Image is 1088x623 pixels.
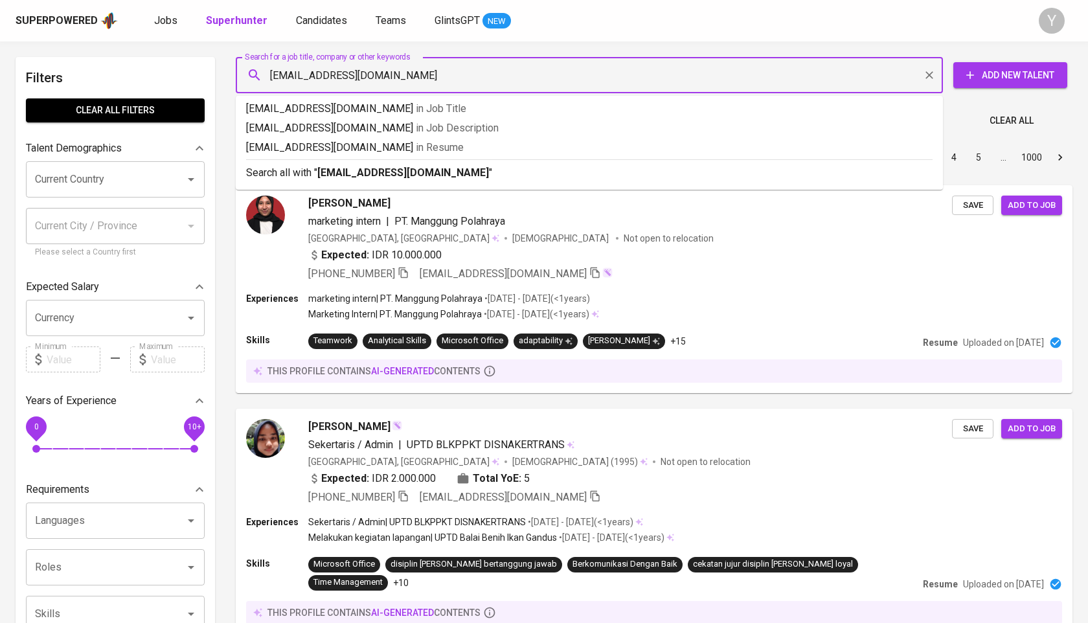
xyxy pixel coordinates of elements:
[154,13,180,29] a: Jobs
[308,419,391,435] span: [PERSON_NAME]
[843,147,1072,168] nav: pagination navigation
[246,419,285,458] img: b23eb5b0d0831036d3d6e498600ef53c.jpg
[512,455,611,468] span: [DEMOGRAPHIC_DATA]
[100,11,118,30] img: app logo
[182,512,200,530] button: Open
[246,165,933,181] p: Search all with " "
[296,13,350,29] a: Candidates
[313,576,383,589] div: Time Management
[151,346,205,372] input: Value
[246,101,933,117] p: [EMAIL_ADDRESS][DOMAIN_NAME]
[308,232,499,245] div: [GEOGRAPHIC_DATA], [GEOGRAPHIC_DATA]
[182,309,200,327] button: Open
[321,247,369,263] b: Expected:
[524,471,530,486] span: 5
[1039,8,1065,34] div: Y
[16,14,98,28] div: Superpowered
[182,170,200,188] button: Open
[386,214,389,229] span: |
[26,477,205,503] div: Requirements
[391,558,557,571] div: disiplin [PERSON_NAME] bertanggung jawab
[572,558,677,571] div: Berkomunikasi Dengan Baik
[392,420,402,431] img: magic_wand.svg
[182,605,200,623] button: Open
[398,437,402,453] span: |
[473,471,521,486] b: Total YoE:
[526,515,633,528] p: • [DATE] - [DATE] ( <1 years )
[407,438,565,451] span: UPTD BLKPPKT DISNAKERTRANS
[26,482,89,497] p: Requirements
[267,606,481,619] p: this profile contains contents
[308,292,482,305] p: marketing intern | PT. Manggung Polahraya
[26,393,117,409] p: Years of Experience
[953,62,1067,88] button: Add New Talent
[670,335,686,348] p: +15
[308,491,395,503] span: [PHONE_NUMBER]
[416,102,466,115] span: in Job Title
[246,120,933,136] p: [EMAIL_ADDRESS][DOMAIN_NAME]
[26,388,205,414] div: Years of Experience
[308,455,499,468] div: [GEOGRAPHIC_DATA], [GEOGRAPHIC_DATA]
[246,515,308,528] p: Experiences
[984,109,1039,133] button: Clear All
[308,471,436,486] div: IDR 2.000.000
[1001,196,1062,216] button: Add to job
[435,14,480,27] span: GlintsGPT
[1008,198,1056,213] span: Add to job
[308,515,526,528] p: Sekertaris / Admin | UPTD BLKPPKT DISNAKERTRANS
[1050,147,1071,168] button: Go to next page
[923,578,958,591] p: Resume
[36,102,194,119] span: Clear All filters
[26,67,205,88] h6: Filters
[512,232,611,245] span: [DEMOGRAPHIC_DATA]
[588,335,660,347] div: [PERSON_NAME]
[308,438,393,451] span: Sekertaris / Admin
[1001,419,1062,439] button: Add to job
[958,422,987,436] span: Save
[435,13,511,29] a: GlintsGPT NEW
[26,98,205,122] button: Clear All filters
[923,336,958,349] p: Resume
[393,576,409,589] p: +10
[246,557,308,570] p: Skills
[313,558,375,571] div: Microsoft Office
[16,11,118,30] a: Superpoweredapp logo
[416,122,499,134] span: in Job Description
[26,141,122,156] p: Talent Demographics
[376,14,406,27] span: Teams
[368,335,426,347] div: Analytical Skills
[968,147,989,168] button: Go to page 5
[313,335,352,347] div: Teamwork
[308,247,442,263] div: IDR 10.000.000
[557,531,664,544] p: • [DATE] - [DATE] ( <1 years )
[602,267,613,278] img: magic_wand.svg
[187,422,201,431] span: 10+
[958,198,987,213] span: Save
[308,215,381,227] span: marketing intern
[376,13,409,29] a: Teams
[993,151,1014,164] div: …
[267,365,481,378] p: this profile contains contents
[246,292,308,305] p: Experiences
[236,185,1072,393] a: [PERSON_NAME]marketing intern|PT. Manggung Polahraya[GEOGRAPHIC_DATA], [GEOGRAPHIC_DATA][DEMOGRAP...
[206,13,270,29] a: Superhunter
[416,141,464,153] span: in Resume
[482,292,590,305] p: • [DATE] - [DATE] ( <1 years )
[944,147,964,168] button: Go to page 4
[308,531,557,544] p: Melakukan kegiatan lapangan | UPTD Balai Benih Ikan Gandus
[519,335,572,347] div: adaptability
[371,607,434,618] span: AI-generated
[990,113,1034,129] span: Clear All
[952,196,993,216] button: Save
[482,15,511,28] span: NEW
[963,336,1044,349] p: Uploaded on [DATE]
[1008,422,1056,436] span: Add to job
[442,335,503,347] div: Microsoft Office
[661,455,751,468] p: Not open to relocation
[47,346,100,372] input: Value
[246,334,308,346] p: Skills
[26,279,99,295] p: Expected Salary
[154,14,177,27] span: Jobs
[512,455,648,468] div: (1995)
[693,558,853,571] div: cekatan jujur disiplin [PERSON_NAME] loyal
